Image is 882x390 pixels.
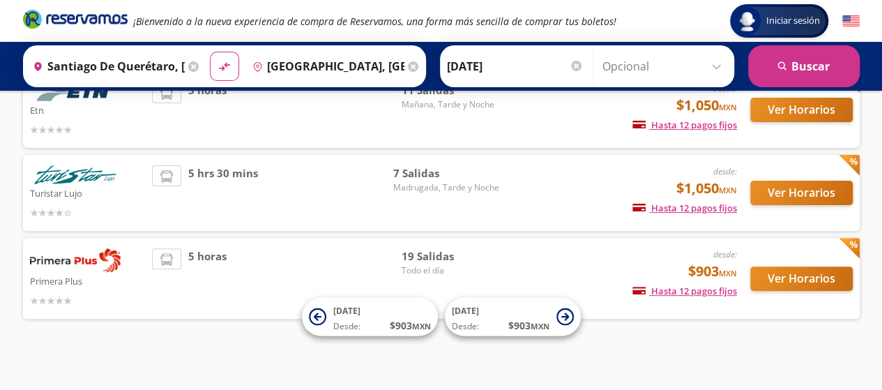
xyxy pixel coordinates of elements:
span: Todo el día [401,264,499,277]
span: Hasta 12 pagos fijos [632,285,737,297]
span: Hasta 12 pagos fijos [632,202,737,214]
em: desde: [713,248,737,260]
button: Buscar [748,45,860,87]
span: 5 hrs 30 mins [188,165,258,220]
img: Turistar Lujo [30,165,121,184]
small: MXN [412,321,431,331]
img: Primera Plus [30,248,121,272]
em: desde: [713,165,737,177]
p: Etn [30,101,146,118]
span: Desde: [452,320,479,333]
span: Madrugada, Tarde y Noche [393,181,499,194]
span: $903 [688,261,737,282]
span: [DATE] [333,305,360,317]
small: MXN [719,185,737,195]
small: MXN [719,102,737,112]
span: $1,050 [676,178,737,199]
span: $ 903 [508,318,549,333]
span: 7 Salidas [393,165,499,181]
a: Brand Logo [23,8,128,33]
input: Buscar Origen [27,49,185,84]
input: Opcional [602,49,727,84]
small: MXN [719,268,737,278]
img: Etn [30,82,121,101]
small: MXN [531,321,549,331]
span: Desde: [333,320,360,333]
span: Mañana, Tarde y Noche [401,98,499,111]
span: Iniciar sesión [761,14,826,28]
button: [DATE]Desde:$903MXN [302,298,438,336]
span: Hasta 12 pagos fijos [632,119,737,131]
p: Turistar Lujo [30,184,146,201]
span: [DATE] [452,305,479,317]
button: [DATE]Desde:$903MXN [445,298,581,336]
button: English [842,13,860,30]
input: Buscar Destino [247,49,404,84]
span: $1,050 [676,95,737,116]
button: Ver Horarios [750,267,853,291]
em: ¡Bienvenido a la nueva experiencia de compra de Reservamos, una forma más sencilla de comprar tus... [133,15,616,28]
span: $ 903 [390,318,431,333]
span: 5 horas [188,248,227,308]
button: Ver Horarios [750,98,853,122]
span: 19 Salidas [401,248,499,264]
button: Ver Horarios [750,181,853,205]
input: Elegir Fecha [447,49,584,84]
p: Primera Plus [30,272,146,289]
i: Brand Logo [23,8,128,29]
span: 5 horas [188,82,227,137]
